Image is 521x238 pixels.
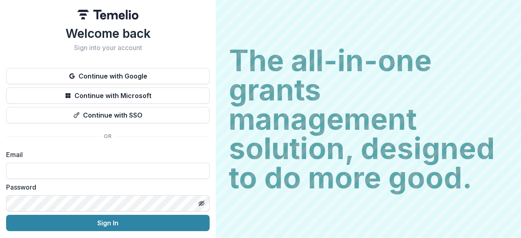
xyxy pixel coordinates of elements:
[6,107,210,123] button: Continue with SSO
[6,150,205,159] label: Email
[6,26,210,41] h1: Welcome back
[6,87,210,104] button: Continue with Microsoft
[6,182,205,192] label: Password
[6,44,210,52] h2: Sign into your account
[6,215,210,231] button: Sign In
[6,68,210,84] button: Continue with Google
[77,10,138,20] img: Temelio
[195,197,208,210] button: Toggle password visibility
